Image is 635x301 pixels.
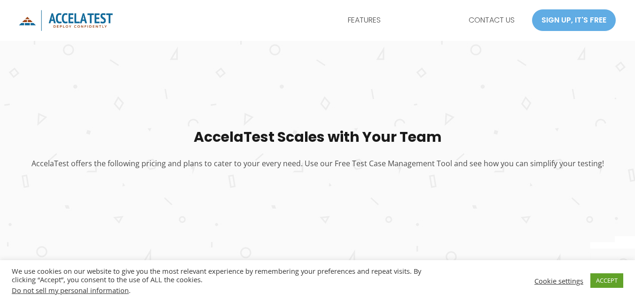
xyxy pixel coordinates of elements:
a: FEATURES [340,8,388,32]
div: . [12,286,440,294]
nav: Site Navigation [340,8,522,32]
a: CONTACT US [461,8,522,32]
a: Do not sell my personal information [12,286,129,295]
a: SIGN UP, IT'S FREE [532,9,616,31]
div: We use cookies on our website to give you the most relevant experience by remembering your prefer... [12,267,440,294]
a: ACCEPT [590,273,623,288]
strong: AccelaTest Scales with Your Team [194,127,442,147]
a: AccelaTest [19,15,113,25]
a: PRICING & PLANS [388,8,461,32]
a: Cookie settings [534,277,583,285]
img: icon [19,10,113,31]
